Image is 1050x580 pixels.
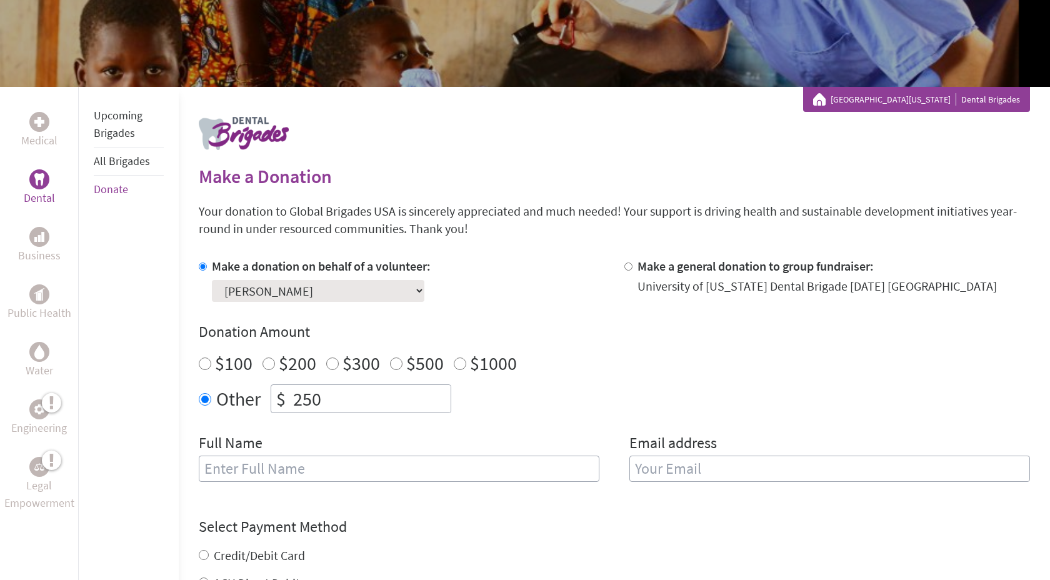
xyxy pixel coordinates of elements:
div: University of [US_STATE] Dental Brigade [DATE] [GEOGRAPHIC_DATA] [637,277,997,295]
label: Other [216,384,261,413]
label: $200 [279,351,316,375]
h4: Donation Amount [199,322,1030,342]
a: MedicalMedical [21,112,57,149]
img: Water [34,344,44,359]
input: Your Email [629,456,1030,482]
div: $ [271,385,291,412]
label: Full Name [199,433,262,456]
label: Credit/Debit Card [214,547,305,563]
p: Water [26,362,53,379]
input: Enter Amount [291,385,451,412]
div: Dental Brigades [813,93,1020,106]
div: Medical [29,112,49,132]
li: All Brigades [94,147,164,176]
p: Legal Empowerment [2,477,76,512]
a: DentalDental [24,169,55,207]
label: $100 [215,351,252,375]
img: Dental [34,173,44,185]
label: $300 [342,351,380,375]
img: Business [34,232,44,242]
li: Upcoming Brigades [94,102,164,147]
p: Engineering [11,419,67,437]
img: Engineering [34,404,44,414]
a: Upcoming Brigades [94,108,142,140]
p: Public Health [7,304,71,322]
a: Legal EmpowermentLegal Empowerment [2,457,76,512]
div: Water [29,342,49,362]
img: Public Health [34,288,44,301]
div: Public Health [29,284,49,304]
p: Dental [24,189,55,207]
label: Email address [629,433,717,456]
div: Engineering [29,399,49,419]
p: Business [18,247,61,264]
a: [GEOGRAPHIC_DATA][US_STATE] [831,93,956,106]
label: $500 [406,351,444,375]
a: Public HealthPublic Health [7,284,71,322]
h2: Make a Donation [199,165,1030,187]
a: All Brigades [94,154,150,168]
label: $1000 [470,351,517,375]
p: Medical [21,132,57,149]
a: WaterWater [26,342,53,379]
h4: Select Payment Method [199,517,1030,537]
a: BusinessBusiness [18,227,61,264]
p: Your donation to Global Brigades USA is sincerely appreciated and much needed! Your support is dr... [199,202,1030,237]
input: Enter Full Name [199,456,599,482]
div: Business [29,227,49,247]
li: Donate [94,176,164,203]
img: Legal Empowerment [34,463,44,471]
label: Make a general donation to group fundraiser: [637,258,874,274]
div: Legal Empowerment [29,457,49,477]
img: Medical [34,117,44,127]
a: EngineeringEngineering [11,399,67,437]
img: logo-dental.png [199,117,289,150]
div: Dental [29,169,49,189]
label: Make a donation on behalf of a volunteer: [212,258,431,274]
a: Donate [94,182,128,196]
